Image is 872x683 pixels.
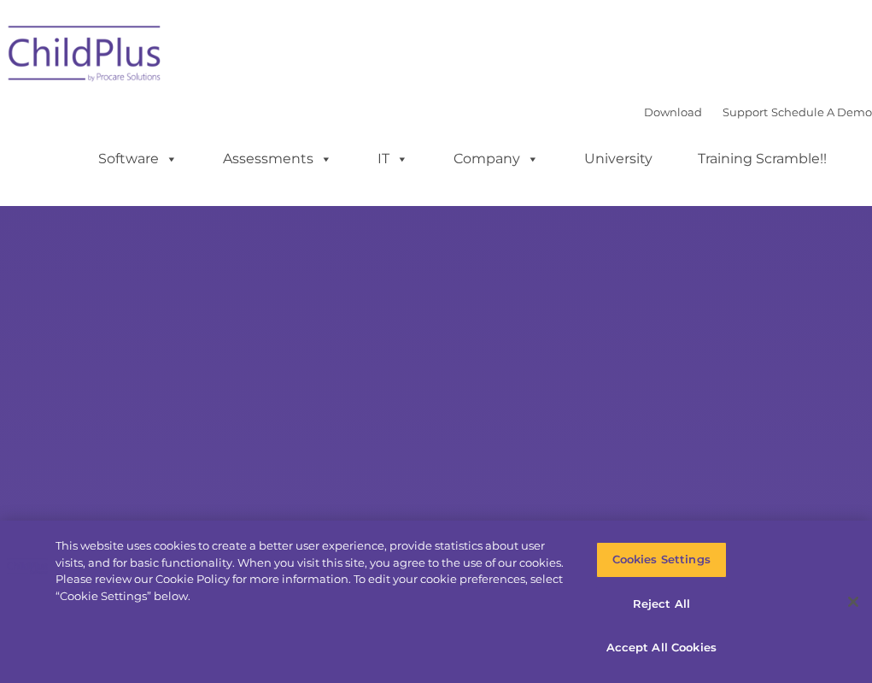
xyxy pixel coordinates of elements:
button: Accept All Cookies [596,630,727,666]
a: Schedule A Demo [771,105,872,119]
a: Download [644,105,702,119]
button: Close [834,583,872,621]
a: IT [360,142,425,176]
font: | [644,105,872,119]
a: Software [81,142,195,176]
a: University [567,142,670,176]
a: Support [723,105,768,119]
a: Company [436,142,556,176]
div: This website uses cookies to create a better user experience, provide statistics about user visit... [56,538,570,604]
a: Training Scramble!! [681,142,844,176]
button: Reject All [596,586,727,622]
button: Cookies Settings [596,542,727,578]
a: Assessments [206,142,349,176]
